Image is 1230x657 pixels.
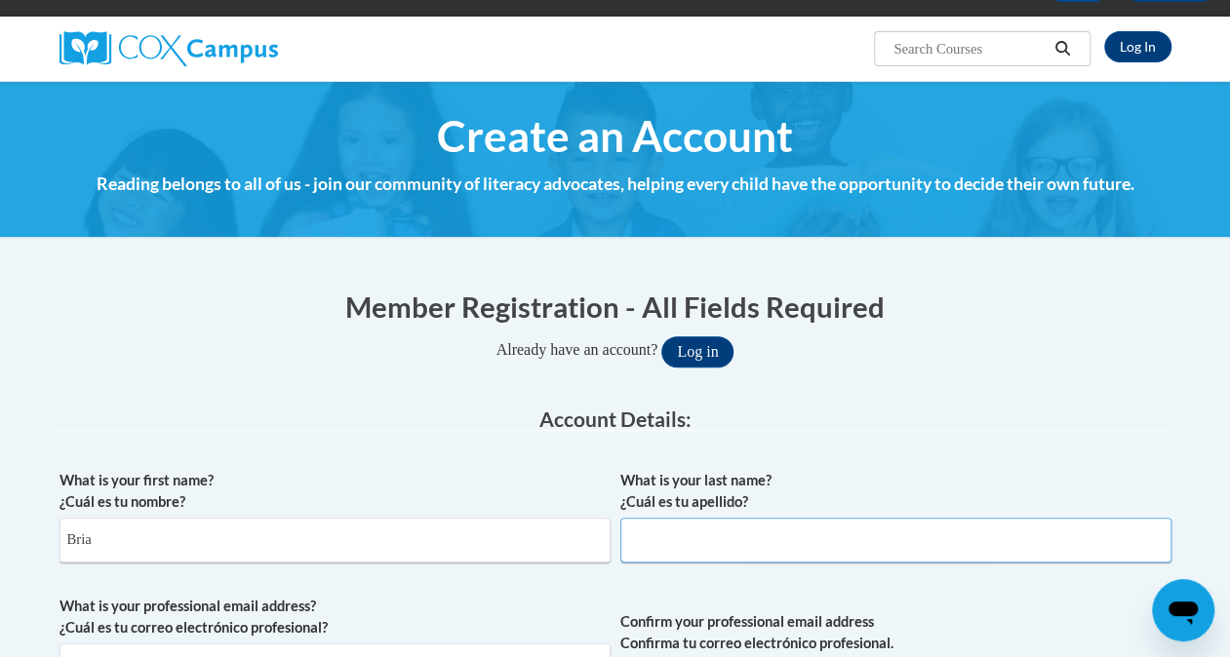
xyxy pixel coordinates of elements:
[496,341,658,358] span: Already have an account?
[1048,37,1077,60] button: Search
[620,611,1171,654] label: Confirm your professional email address Confirma tu correo electrónico profesional.
[60,596,611,638] label: What is your professional email address? ¿Cuál es tu correo electrónico profesional?
[539,406,692,431] span: Account Details:
[60,518,611,562] input: Metadata input
[60,172,1171,197] h4: Reading belongs to all of us - join our community of literacy advocates, helping every child have...
[1152,579,1214,641] iframe: Button to launch messaging window, conversation in progress
[620,470,1171,513] label: What is your last name? ¿Cuál es tu apellido?
[60,31,278,66] img: Cox Campus
[620,518,1171,562] input: Metadata input
[60,287,1171,327] h1: Member Registration - All Fields Required
[60,470,611,513] label: What is your first name? ¿Cuál es tu nombre?
[892,37,1048,60] input: Search Courses
[1104,31,1171,62] a: Log In
[437,110,793,162] span: Create an Account
[661,336,734,367] button: Log in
